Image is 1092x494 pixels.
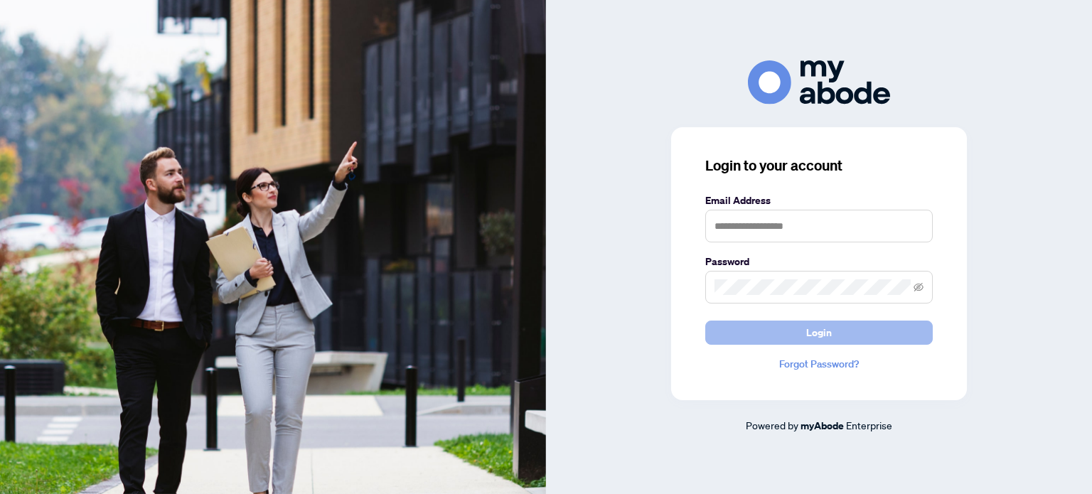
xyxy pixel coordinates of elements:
[846,419,892,431] span: Enterprise
[705,254,933,269] label: Password
[914,282,924,292] span: eye-invisible
[705,356,933,372] a: Forgot Password?
[801,418,844,434] a: myAbode
[705,193,933,208] label: Email Address
[806,321,832,344] span: Login
[748,60,890,104] img: ma-logo
[746,419,798,431] span: Powered by
[705,321,933,345] button: Login
[705,156,933,176] h3: Login to your account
